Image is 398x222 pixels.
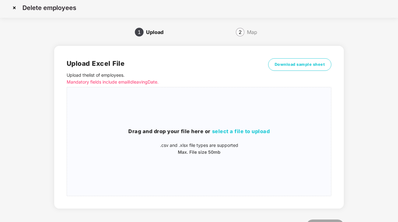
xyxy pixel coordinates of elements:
p: Max. File size 50mb [67,149,331,156]
h3: Drag and drop your file here or [67,128,331,136]
img: svg+xml;base64,PHN2ZyBpZD0iQ3Jvc3MtMzJ4MzIiIHhtbG5zPSJodHRwOi8vd3d3LnczLm9yZy8yMDAwL3N2ZyIgd2lkdG... [9,3,19,13]
span: 2 [239,30,242,35]
p: Upload the list of employees . [67,72,265,85]
div: Map [247,27,257,37]
span: Drag and drop your file here orselect a file to upload.csv and .xlsx file types are supportedMax.... [67,87,331,196]
span: select a file to upload [212,128,270,134]
p: Mandatory fields include emailId leavingDate. [67,79,265,85]
h2: Upload Excel File [67,58,265,69]
button: Download sample sheet [268,58,332,71]
span: Download sample sheet [275,61,325,68]
p: .csv and .xlsx file types are supported [67,142,331,149]
p: Delete employees [22,4,76,12]
div: Upload [146,27,168,37]
span: 1 [138,30,141,35]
